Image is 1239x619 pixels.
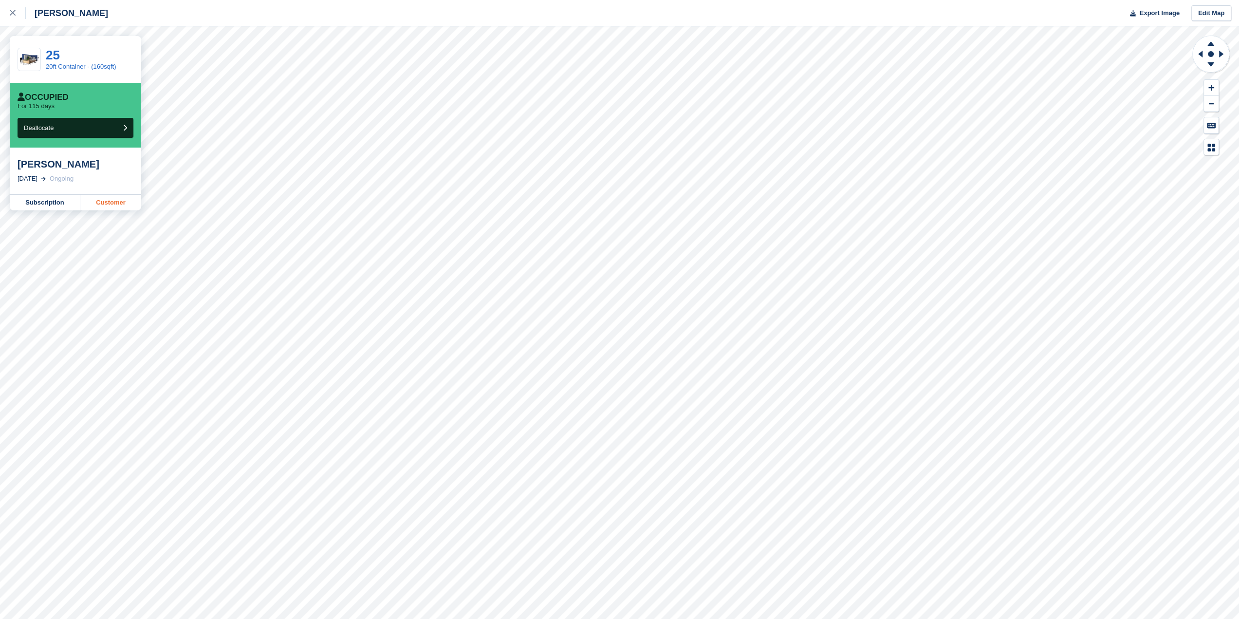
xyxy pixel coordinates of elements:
[50,174,74,184] div: Ongoing
[1204,80,1219,96] button: Zoom In
[1191,5,1231,21] a: Edit Map
[18,51,40,68] img: 20-ft-container.jpg
[18,102,55,110] p: For 115 days
[46,48,60,62] a: 25
[46,63,116,70] a: 20ft Container - (160sqft)
[80,195,141,210] a: Customer
[1139,8,1179,18] span: Export Image
[1204,139,1219,155] button: Map Legend
[41,177,46,181] img: arrow-right-light-icn-cde0832a797a2874e46488d9cf13f60e5c3a73dbe684e267c42b8395dfbc2abf.svg
[24,124,54,131] span: Deallocate
[10,195,80,210] a: Subscription
[18,158,133,170] div: [PERSON_NAME]
[18,93,69,102] div: Occupied
[18,118,133,138] button: Deallocate
[1204,117,1219,133] button: Keyboard Shortcuts
[1204,96,1219,112] button: Zoom Out
[26,7,108,19] div: [PERSON_NAME]
[1124,5,1180,21] button: Export Image
[18,174,37,184] div: [DATE]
